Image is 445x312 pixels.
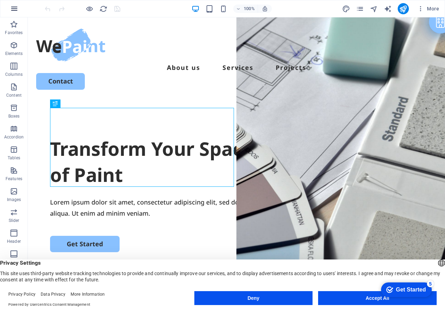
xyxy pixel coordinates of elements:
p: Header [7,239,21,244]
p: Content [6,93,22,98]
div: Get Started [21,8,50,14]
i: Publish [399,5,407,13]
p: Accordion [4,134,24,140]
p: Tables [8,155,20,161]
button: design [342,5,350,13]
button: Click here to leave preview mode and continue editing [85,5,94,13]
p: Elements [5,51,23,56]
i: On resize automatically adjust zoom level to fit chosen device. [262,6,268,12]
button: More [414,3,442,14]
span: More [417,5,439,12]
h6: 100% [244,5,255,13]
button: 100% [233,5,258,13]
button: publish [398,3,409,14]
button: navigator [370,5,378,13]
p: Columns [5,72,23,77]
i: Navigator [370,5,378,13]
i: AI Writer [384,5,392,13]
i: Pages (Ctrl+Alt+S) [356,5,364,13]
div: Get Started 5 items remaining, 0% complete [6,3,56,18]
button: pages [356,5,364,13]
p: Features [6,176,22,182]
i: Design (Ctrl+Alt+Y) [342,5,350,13]
button: reload [99,5,107,13]
button: text_generator [384,5,392,13]
i: Reload page [99,5,107,13]
p: Boxes [8,113,20,119]
p: Images [7,197,21,202]
p: Favorites [5,30,23,35]
div: 5 [51,1,58,8]
p: Slider [9,218,19,223]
